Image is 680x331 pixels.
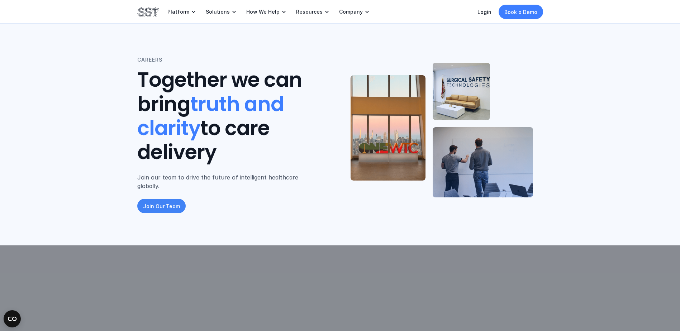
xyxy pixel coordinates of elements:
p: Join Our Team [143,202,180,210]
img: One World Trade Center office with NYC skyline in the background [351,75,425,181]
p: How We Help [246,9,280,15]
p: Solutions [206,9,230,15]
p: Company [339,9,363,15]
button: Open CMP widget [4,310,21,327]
p: CAREERS [137,56,162,64]
h1: Together we can bring to care delivery [137,68,322,164]
img: SST logo [137,6,159,18]
a: Join Our Team [137,199,186,213]
p: Book a Demo [504,8,537,16]
a: Book a Demo [499,5,543,19]
span: truth and clarity [137,90,288,142]
p: Platform [167,9,189,15]
a: Login [477,9,491,15]
p: Join our team to drive the future of intelligent healthcare globally. [137,173,322,190]
p: Resources [296,9,323,15]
